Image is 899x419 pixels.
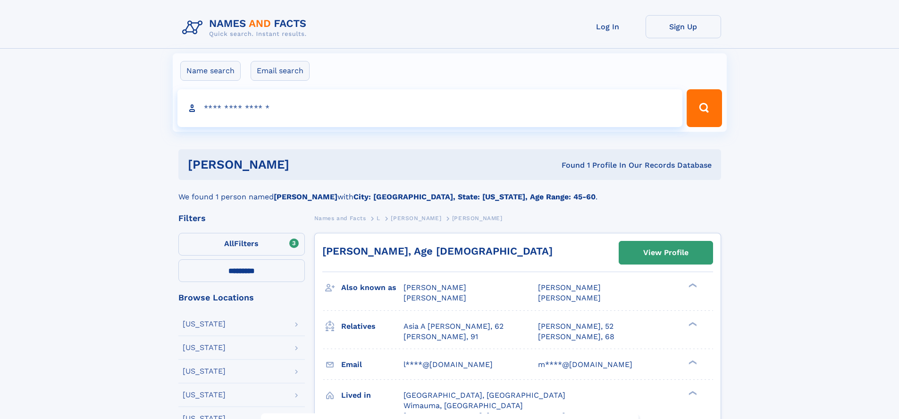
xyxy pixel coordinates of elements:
[686,359,697,365] div: ❯
[341,387,403,403] h3: Lived in
[377,215,380,222] span: L
[178,180,721,203] div: We found 1 person named with .
[183,391,226,399] div: [US_STATE]
[403,321,504,332] a: Asia A [PERSON_NAME], 62
[178,233,305,256] label: Filters
[274,192,337,201] b: [PERSON_NAME]
[403,332,478,342] a: [PERSON_NAME], 91
[341,357,403,373] h3: Email
[391,212,441,224] a: [PERSON_NAME]
[538,332,614,342] a: [PERSON_NAME], 68
[224,239,234,248] span: All
[425,160,712,171] div: Found 1 Profile In Our Records Database
[687,89,722,127] button: Search Button
[188,159,426,171] h1: [PERSON_NAME]
[322,245,553,257] a: [PERSON_NAME], Age [DEMOGRAPHIC_DATA]
[538,283,601,292] span: [PERSON_NAME]
[180,61,241,81] label: Name search
[538,321,613,332] a: [PERSON_NAME], 52
[178,293,305,302] div: Browse Locations
[341,280,403,296] h3: Also known as
[183,320,226,328] div: [US_STATE]
[643,242,689,264] div: View Profile
[251,61,310,81] label: Email search
[403,401,523,410] span: Wimauma, [GEOGRAPHIC_DATA]
[619,241,713,264] a: View Profile
[353,192,596,201] b: City: [GEOGRAPHIC_DATA], State: [US_STATE], Age Range: 45-60
[403,293,466,302] span: [PERSON_NAME]
[452,215,503,222] span: [PERSON_NAME]
[403,283,466,292] span: [PERSON_NAME]
[314,212,366,224] a: Names and Facts
[183,344,226,351] div: [US_STATE]
[686,282,697,289] div: ❯
[341,318,403,334] h3: Relatives
[646,15,721,38] a: Sign Up
[183,368,226,375] div: [US_STATE]
[178,15,314,41] img: Logo Names and Facts
[570,15,646,38] a: Log In
[177,89,683,127] input: search input
[403,391,565,400] span: [GEOGRAPHIC_DATA], [GEOGRAPHIC_DATA]
[538,293,601,302] span: [PERSON_NAME]
[686,321,697,327] div: ❯
[377,212,380,224] a: L
[686,390,697,396] div: ❯
[391,215,441,222] span: [PERSON_NAME]
[178,214,305,222] div: Filters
